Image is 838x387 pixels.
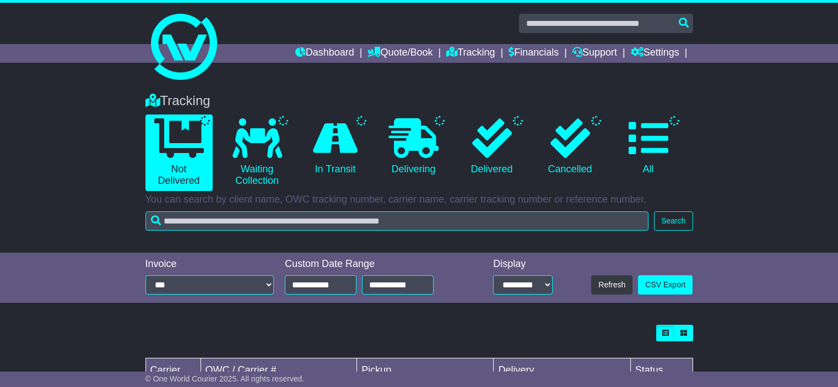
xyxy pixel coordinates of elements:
div: Custom Date Range [285,258,460,270]
td: Carrier [145,358,201,383]
a: Quote/Book [367,44,432,63]
a: Not Delivered [145,115,213,191]
a: Delivering [380,115,447,179]
a: Waiting Collection [224,115,291,191]
td: Status [630,358,693,383]
button: Search [654,211,693,231]
a: Financials [509,44,559,63]
td: Delivery [494,358,630,383]
a: Cancelled [537,115,604,179]
a: Support [572,44,617,63]
a: Delivered [458,115,526,179]
a: CSV Export [638,275,693,295]
a: In Transit [302,115,369,179]
a: Settings [631,44,679,63]
a: All [615,115,682,179]
div: Tracking [140,93,699,109]
div: Invoice [145,258,274,270]
div: Display [493,258,553,270]
td: OWC / Carrier # [201,358,357,383]
span: © One World Courier 2025. All rights reserved. [145,374,305,383]
button: Refresh [591,275,632,295]
a: Dashboard [295,44,354,63]
td: Pickup [357,358,494,383]
a: Tracking [446,44,495,63]
p: You can search by client name, OWC tracking number, carrier name, carrier tracking number or refe... [145,194,693,206]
